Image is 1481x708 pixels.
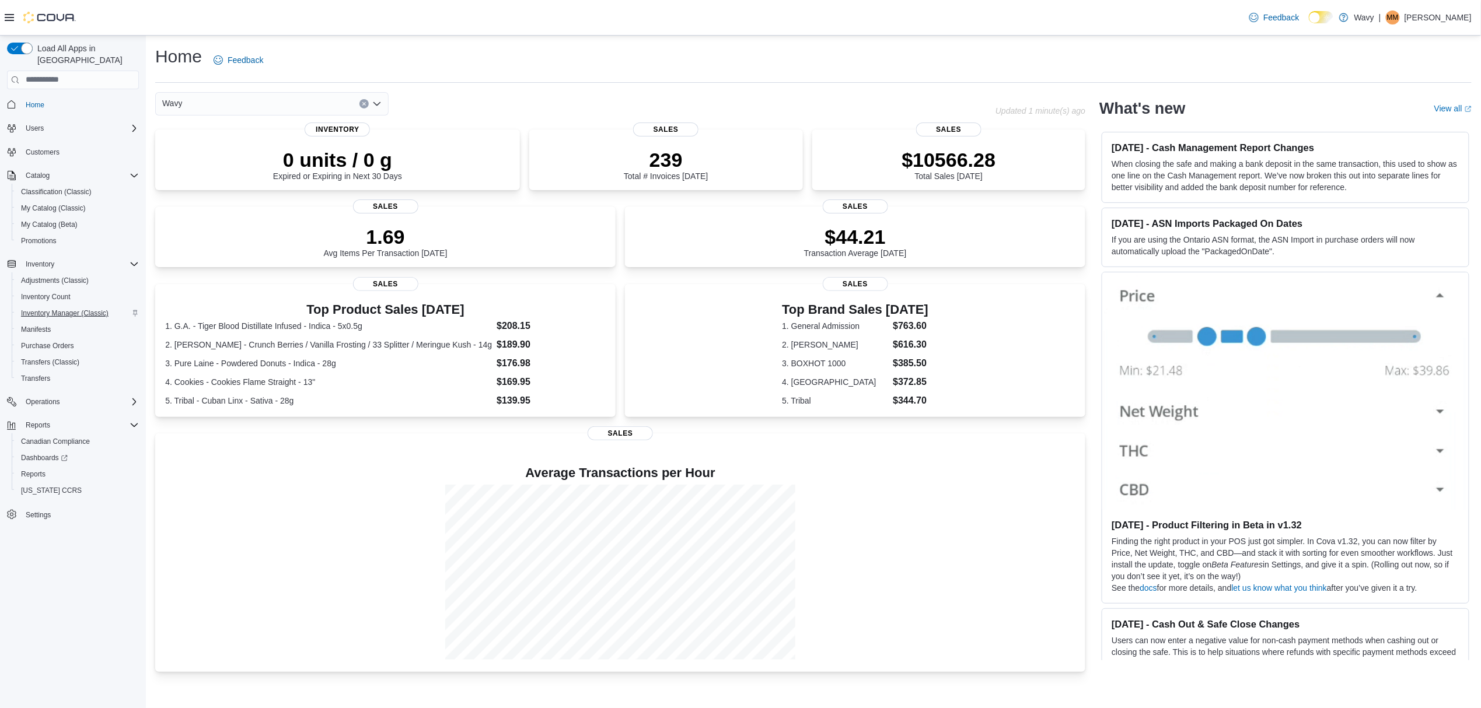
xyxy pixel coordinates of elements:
span: Canadian Compliance [16,434,139,448]
span: Inventory [21,257,139,271]
a: Dashboards [12,450,144,466]
span: My Catalog (Beta) [21,220,78,229]
span: Sales [353,199,418,213]
dd: $139.95 [497,394,606,408]
p: 239 [624,148,708,171]
div: Avg Items Per Transaction [DATE] [324,225,448,258]
div: Transaction Average [DATE] [804,225,907,258]
a: Transfers (Classic) [16,355,84,369]
button: Canadian Compliance [12,433,144,450]
a: Reports [16,467,50,481]
p: $44.21 [804,225,907,248]
span: MM [1387,10,1399,24]
span: Transfers [16,371,139,385]
span: Reports [21,418,139,432]
h3: [DATE] - Cash Out & Safe Close Changes [1112,618,1459,630]
h3: [DATE] - Cash Management Report Changes [1112,142,1459,153]
a: Home [21,98,49,112]
span: Inventory Count [16,290,139,304]
button: Purchase Orders [12,338,144,354]
a: My Catalog (Beta) [16,218,82,232]
span: Inventory Manager (Classic) [21,309,109,318]
dt: 1. G.A. - Tiger Blood Distillate Infused - Indica - 5x0.5g [165,320,492,332]
span: Customers [21,145,139,159]
h2: What's new [1099,99,1185,118]
button: Inventory Count [12,289,144,305]
button: Manifests [12,321,144,338]
dd: $169.95 [497,375,606,389]
button: Inventory [21,257,59,271]
span: Adjustments (Classic) [16,274,139,288]
svg: External link [1465,106,1472,113]
dt: 3. Pure Laine - Powdered Donuts - Indica - 28g [165,357,492,369]
p: 0 units / 0 g [273,148,402,171]
img: Cova [23,12,76,23]
p: If you are using the Ontario ASN format, the ASN Import in purchase orders will now automatically... [1112,234,1459,257]
a: Dashboards [16,451,72,465]
span: Users [21,121,139,135]
p: Finding the right product in your POS just got simpler. In Cova v1.32, you can now filter by Pric... [1112,535,1459,582]
span: Home [21,97,139,112]
span: Inventory Count [21,292,71,302]
button: Transfers [12,370,144,387]
button: Reports [21,418,55,432]
button: Inventory Manager (Classic) [12,305,144,321]
a: Adjustments (Classic) [16,274,93,288]
span: Sales [353,277,418,291]
h3: Top Product Sales [DATE] [165,303,606,317]
span: Customers [26,148,60,157]
button: Catalog [2,167,144,184]
button: Settings [2,506,144,523]
span: Promotions [21,236,57,246]
span: Sales [823,199,888,213]
a: My Catalog (Classic) [16,201,90,215]
a: let us know what you think [1232,583,1327,593]
span: Inventory [305,122,370,136]
a: Promotions [16,234,61,248]
dt: 2. [PERSON_NAME] [782,339,888,351]
p: 1.69 [324,225,448,248]
span: My Catalog (Beta) [16,218,139,232]
span: Operations [26,397,60,406]
span: Transfers [21,374,50,383]
div: Total # Invoices [DATE] [624,148,708,181]
button: Customers [2,143,144,160]
a: Settings [21,508,55,522]
button: Classification (Classic) [12,184,144,200]
div: Expired or Expiring in Next 30 Days [273,148,402,181]
a: Canadian Compliance [16,434,95,448]
h1: Home [155,45,202,68]
span: My Catalog (Classic) [21,204,86,213]
nav: Complex example [7,92,139,553]
span: Transfers (Classic) [16,355,139,369]
a: Purchase Orders [16,339,79,353]
a: Classification (Classic) [16,185,96,199]
span: Reports [16,467,139,481]
p: $10566.28 [902,148,996,171]
h3: [DATE] - Product Filtering in Beta in v1.32 [1112,519,1459,531]
span: My Catalog (Classic) [16,201,139,215]
dt: 5. Tribal [782,395,888,406]
span: Settings [26,510,51,520]
button: My Catalog (Beta) [12,216,144,233]
p: Users can now enter a negative value for non-cash payment methods when cashing out or closing the... [1112,635,1459,670]
button: Open list of options [372,99,382,108]
button: My Catalog (Classic) [12,200,144,216]
div: Michael McCarthy [1386,10,1400,24]
span: Wavy [162,96,182,110]
dt: 3. BOXHOT 1000 [782,357,888,369]
span: Load All Apps in [GEOGRAPHIC_DATA] [33,43,139,66]
button: Reports [2,417,144,433]
a: Inventory Manager (Classic) [16,306,113,320]
span: Washington CCRS [16,483,139,497]
h3: [DATE] - ASN Imports Packaged On Dates [1112,218,1459,229]
button: Operations [21,395,65,409]
span: Sales [916,122,981,136]
span: [US_STATE] CCRS [21,486,82,495]
span: Canadian Compliance [21,437,90,446]
button: [US_STATE] CCRS [12,482,144,499]
span: Dashboards [21,453,68,462]
button: Transfers (Classic) [12,354,144,370]
span: Purchase Orders [16,339,139,353]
